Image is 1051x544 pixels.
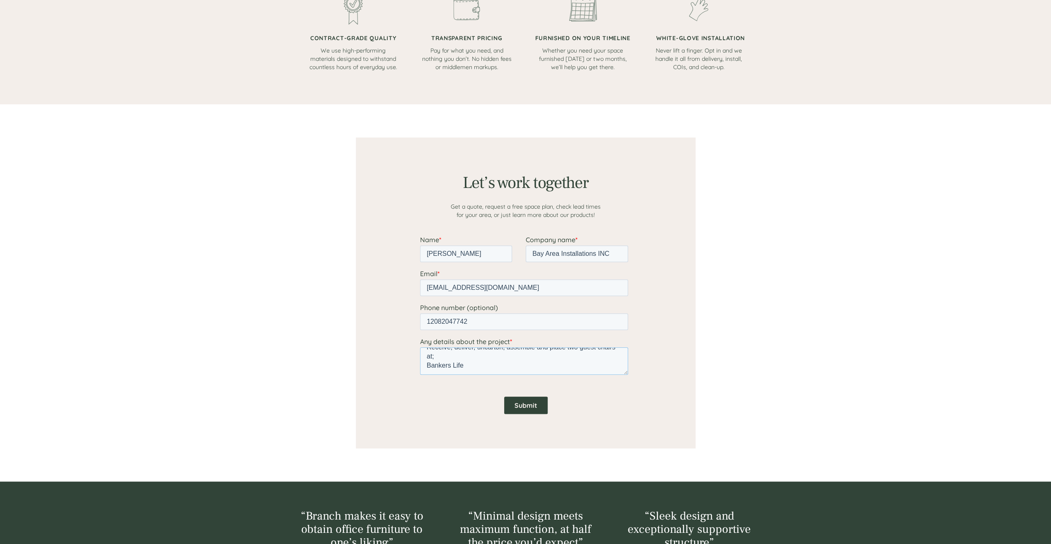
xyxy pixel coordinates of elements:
span: We use high-performing materials designed to withstand countless hours of everyday use. [309,47,397,71]
span: Never lift a finger. Opt in and we handle it all from delivery, install, COIs, and clean-up. [655,47,742,71]
span: CONTRACT-GRADE QUALITY [310,34,396,42]
iframe: Form 0 [420,236,631,428]
span: TRANSPARENT PRICING [431,34,502,42]
span: Let’s work together [462,172,588,193]
span: FURNISHED ON YOUR TIMELINE [535,34,630,42]
span: WHITE-GLOVE INSTALLATION [656,34,745,42]
span: Pay for what you need, and nothing you don’t. No hidden fees or middlemen markups. [422,47,512,71]
span: Whether you need your space furnished [DATE] or two months, we’ll help you get there. [539,47,627,71]
span: Get a quote, request a free space plan, check lead times for your area, or just learn more about ... [451,203,601,219]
